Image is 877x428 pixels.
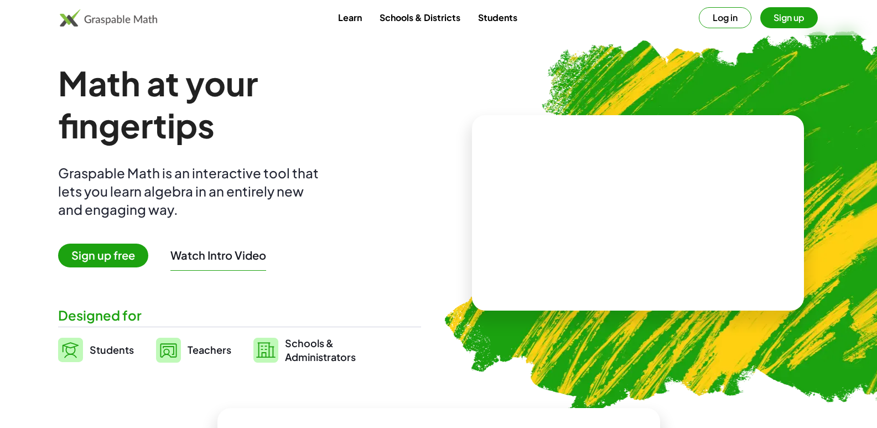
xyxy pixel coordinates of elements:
a: Students [58,336,134,364]
a: Schools & Districts [371,7,469,28]
img: svg%3e [253,338,278,363]
a: Teachers [156,336,231,364]
h1: Math at your fingertips [58,62,410,146]
div: Graspable Math is an interactive tool that lets you learn algebra in an entirely new and engaging... [58,164,324,219]
img: svg%3e [156,338,181,363]
a: Learn [329,7,371,28]
video: What is this? This is dynamic math notation. Dynamic math notation plays a central role in how Gr... [555,172,721,255]
div: Designed for [58,306,421,324]
a: Students [469,7,526,28]
button: Log in [699,7,751,28]
img: svg%3e [58,338,83,362]
span: Students [90,343,134,356]
span: Sign up free [58,244,148,267]
span: Schools & Administrators [285,336,356,364]
a: Schools &Administrators [253,336,356,364]
span: Teachers [188,343,231,356]
button: Watch Intro Video [170,248,266,262]
button: Sign up [760,7,818,28]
